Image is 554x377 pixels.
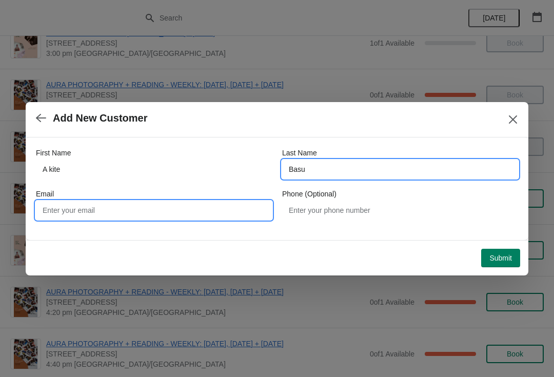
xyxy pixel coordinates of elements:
[36,148,71,158] label: First Name
[504,110,522,129] button: Close
[282,160,518,178] input: Smith
[282,189,337,199] label: Phone (Optional)
[489,254,512,262] span: Submit
[36,201,272,220] input: Enter your email
[282,201,518,220] input: Enter your phone number
[481,249,520,267] button: Submit
[36,189,54,199] label: Email
[282,148,317,158] label: Last Name
[36,160,272,178] input: John
[53,112,147,124] h2: Add New Customer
